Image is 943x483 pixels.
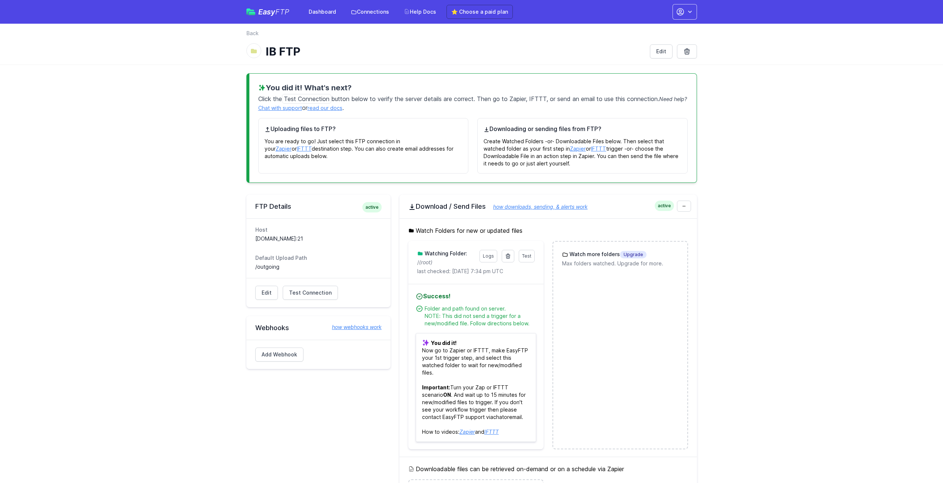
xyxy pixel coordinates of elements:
[655,201,674,211] span: active
[568,251,647,258] h3: Watch more folders
[408,226,688,235] h5: Watch Folders for new or updated files
[265,133,462,160] p: You are ready to go! Just select this FTP connection in your or destination step. You can also cr...
[419,259,432,265] i: (root)
[246,8,289,16] a: EasyFTP
[265,124,462,133] h4: Uploading files to FTP?
[650,44,673,58] a: Edit
[346,5,394,19] a: Connections
[255,348,303,362] a: Add Webhook
[399,5,441,19] a: Help Docs
[362,202,382,212] span: active
[308,105,342,111] a: read our docs
[408,464,688,473] h5: Downloadable files can be retrieved on-demand or on a schedule via Zapier
[519,250,535,262] a: Test
[258,8,289,16] span: Easy
[509,414,522,420] a: email
[446,5,513,19] a: ⭐ Choose a paid plan
[425,305,536,327] div: Folder and path found on server. NOTE: This did not send a trigger for a new/modified file. Follo...
[255,254,382,262] dt: Default Upload Path
[275,7,289,16] span: FTP
[246,9,255,15] img: easyftp_logo.png
[422,384,450,390] b: Important:
[484,124,681,133] h4: Downloading or sending files from FTP?
[258,83,688,93] h3: You did it! What's next?
[486,204,588,210] a: how downloads, sending, & alerts work
[258,93,688,112] p: Click the button below to verify the server details are correct. Then go to Zapier, IFTTT, or sen...
[431,340,456,346] b: You did it!
[659,96,687,102] span: Need help?
[459,429,475,435] a: Zapier
[283,286,338,300] a: Test Connection
[484,133,681,167] p: Create Watched Folders -or- Downloadable Files below. Then select that watched folder as your fir...
[255,202,382,211] h2: FTP Details
[304,5,341,19] a: Dashboard
[258,105,302,111] a: Chat with support
[325,323,382,331] a: how webhooks work
[416,292,536,301] h4: Success!
[591,145,606,152] a: IFTTT
[255,286,278,300] a: Edit
[562,260,678,267] p: Max folders watched. Upgrade for more.
[493,414,504,420] a: chat
[255,263,382,271] dd: /outgoing
[408,202,688,211] h2: Download / Send Files
[416,333,536,442] p: Now go to Zapier or IFTTT, make EasyFTP your 1st trigger step, and select this watched folder to ...
[570,145,586,152] a: Zapier
[443,392,451,398] b: ON
[282,94,331,104] span: Test Connection
[417,268,535,275] p: last checked: [DATE] 7:34 pm UTC
[297,145,312,152] a: IFTTT
[417,259,475,266] p: /
[246,30,697,41] nav: Breadcrumb
[423,250,467,257] h3: Watching Folder:
[246,30,259,37] a: Back
[522,253,531,259] span: Test
[255,323,382,332] h2: Webhooks
[289,289,332,296] span: Test Connection
[255,226,382,234] dt: Host
[479,250,497,262] a: Logs
[276,145,292,152] a: Zapier
[620,251,647,258] span: Upgrade
[484,429,499,435] a: IFTTT
[266,45,644,58] h1: IB FTP
[553,242,687,276] a: Watch more foldersUpgrade Max folders watched. Upgrade for more.
[255,235,382,242] dd: [DOMAIN_NAME]:21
